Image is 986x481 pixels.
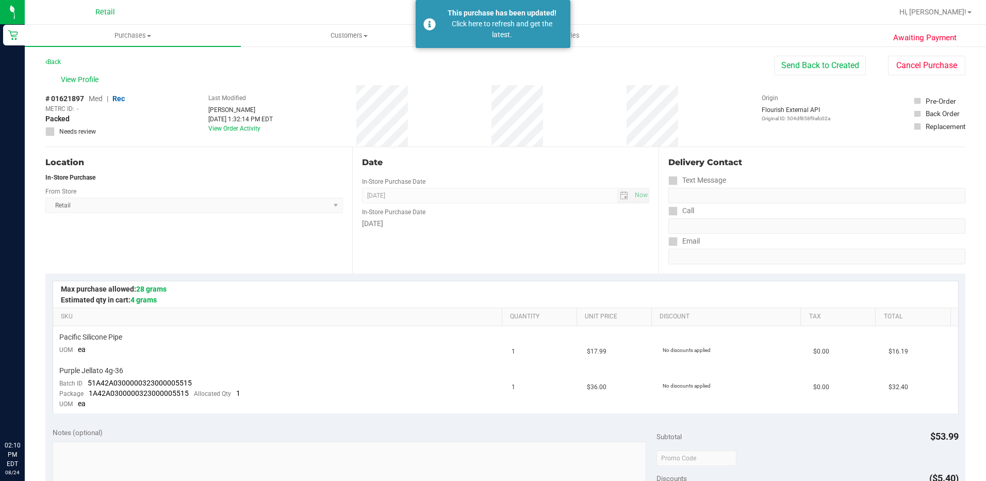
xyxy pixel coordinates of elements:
[441,19,563,40] div: Click here to refresh and get the latest.
[59,400,73,408] span: UOM
[241,25,457,46] a: Customers
[89,94,103,103] span: Med
[362,218,650,229] div: [DATE]
[78,399,86,408] span: ea
[512,347,515,357] span: 1
[45,156,343,169] div: Location
[61,313,498,321] a: SKU
[30,397,43,409] iframe: Resource center unread badge
[59,332,122,342] span: Pacific Silicone Pipe
[512,382,515,392] span: 1
[668,173,726,188] label: Text Message
[208,115,273,124] div: [DATE] 1:32:14 PM EDT
[59,346,73,354] span: UOM
[130,296,157,304] span: 4 grams
[441,8,563,19] div: This purchase has been updated!
[45,58,61,66] a: Back
[930,431,959,442] span: $53.99
[663,383,711,389] span: No discounts applied
[813,382,829,392] span: $0.00
[5,441,20,469] p: 02:10 PM EDT
[362,177,425,186] label: In-Store Purchase Date
[25,25,241,46] a: Purchases
[194,390,231,397] span: Allocated Qty
[668,188,965,203] input: Format: (999) 999-9999
[45,114,70,124] span: Packed
[59,390,84,397] span: Package
[45,187,76,196] label: From Store
[660,313,797,321] a: Discount
[889,347,908,357] span: $16.19
[78,345,86,354] span: ea
[668,156,965,169] div: Delivery Contact
[25,31,241,40] span: Purchases
[813,347,829,357] span: $0.00
[61,285,167,293] span: Max purchase allowed:
[510,313,572,321] a: Quantity
[53,428,103,437] span: Notes (optional)
[809,313,872,321] a: Tax
[45,93,84,104] span: # 01621897
[762,105,830,122] div: Flourish External API
[888,56,965,75] button: Cancel Purchase
[208,125,260,132] a: View Order Activity
[59,380,83,387] span: Batch ID
[762,115,830,122] p: Original ID: 504df858f9afc02a
[45,174,95,181] strong: In-Store Purchase
[45,104,74,114] span: METRC ID:
[656,432,682,441] span: Subtotal
[585,313,647,321] a: Unit Price
[668,218,965,234] input: Format: (999) 999-9999
[136,285,167,293] span: 28 grams
[112,94,125,103] span: Rec
[656,451,736,466] input: Promo Code
[884,313,946,321] a: Total
[10,398,41,429] iframe: Resource center
[362,156,650,169] div: Date
[88,379,192,387] span: 51A42A0300000323000005515
[89,389,189,397] span: 1A42A0300000323000005515
[893,32,957,44] span: Awaiting Payment
[362,207,425,217] label: In-Store Purchase Date
[8,30,18,40] inline-svg: Retail
[59,366,123,376] span: Purple Jellato 4g-36
[61,296,157,304] span: Estimated qty in cart:
[77,104,78,114] span: -
[775,56,866,75] button: Send Back to Created
[59,127,96,136] span: Needs review
[926,121,965,132] div: Replacement
[5,469,20,476] p: 08/24
[236,389,240,397] span: 1
[241,31,456,40] span: Customers
[926,96,956,106] div: Pre-Order
[668,203,694,218] label: Call
[587,347,606,357] span: $17.99
[668,234,700,249] label: Email
[889,382,908,392] span: $32.40
[95,8,115,17] span: Retail
[899,8,966,16] span: Hi, [PERSON_NAME]!
[663,347,711,353] span: No discounts applied
[107,94,108,103] span: |
[208,93,246,103] label: Last Modified
[61,74,102,85] span: View Profile
[587,382,606,392] span: $36.00
[926,108,960,119] div: Back Order
[762,93,778,103] label: Origin
[208,105,273,115] div: [PERSON_NAME]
